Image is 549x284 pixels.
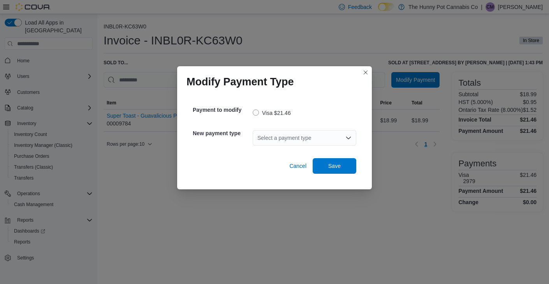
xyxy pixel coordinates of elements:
[289,162,306,170] span: Cancel
[187,76,294,88] h1: Modify Payment Type
[286,158,310,174] button: Cancel
[193,102,251,118] h5: Payment to modify
[253,108,291,118] label: Visa $21.46
[345,135,352,141] button: Open list of options
[328,162,341,170] span: Save
[361,68,370,77] button: Closes this modal window
[313,158,356,174] button: Save
[193,125,251,141] h5: New payment type
[257,133,258,143] input: Accessible screen reader label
